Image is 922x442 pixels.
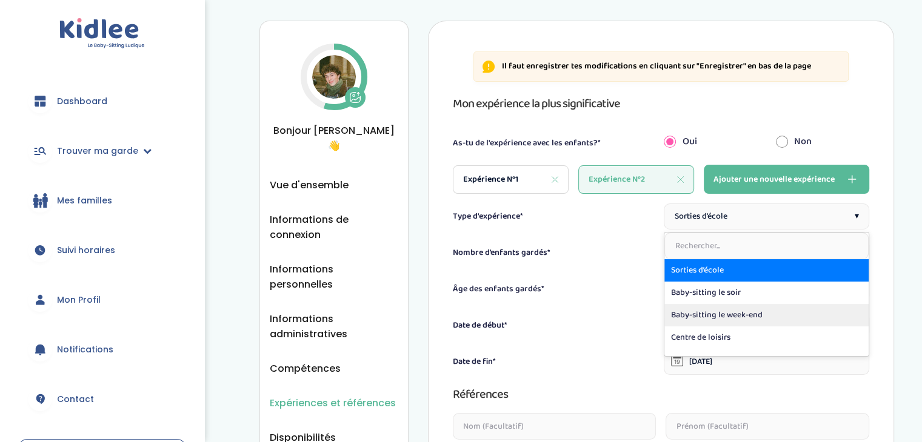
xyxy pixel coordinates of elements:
a: Contact [18,377,186,421]
div: Non [767,128,878,155]
span: Trouver ma garde [57,145,138,157]
li: Baby-sitting le week-end [664,304,869,326]
a: Mon Profil [18,278,186,322]
li: Sorties d’école [664,259,869,282]
span: Références [453,384,508,404]
a: Trouver ma garde [18,129,186,173]
span: Sorties d’école [674,210,727,223]
button: Vue d'ensemble [270,177,349,193]
button: Informations de connexion [270,212,398,242]
button: Informations personnelles [270,262,398,292]
button: Expériences et références [270,395,396,411]
span: ▾ [855,210,859,223]
span: Ajouter une nouvelle expérience [713,172,835,186]
button: Informations administratives [270,311,398,341]
div: Oui [655,128,766,155]
img: logo.svg [59,18,145,49]
span: Dashboard [57,95,107,108]
input: Nom (Facultatif) [453,413,656,440]
span: Mon expérience la plus significative [453,94,620,113]
span: Mes familles [57,194,112,207]
input: Prénom (Facultatif) [666,413,869,440]
label: As-tu de l'expérience avec les enfants?* [453,137,601,150]
li: Colonies de vacances [664,349,869,371]
button: Ajouter une nouvelle expérience [704,165,869,194]
span: Expérience N°1 [463,173,518,186]
span: Notifications [57,343,113,356]
input: sélectionne une date [664,348,869,375]
button: Compétences [270,361,341,376]
span: Mon Profil [57,294,101,306]
label: Date de début* [453,319,507,332]
li: Baby-sitting le soir [664,282,869,304]
span: Bonjour [PERSON_NAME] 👋 [270,123,398,153]
span: Expérience N°2 [589,173,645,186]
input: Rechercher... [664,233,869,259]
a: Dashboard [18,79,186,123]
label: Nombre d’enfants gardés* [453,246,550,259]
span: Contact [57,393,94,406]
a: Suivi horaires [18,228,186,272]
label: Type d'expérience* [453,210,523,223]
label: Date de fin* [453,355,496,368]
label: Âge des enfants gardés* [453,283,544,295]
a: Mes familles [18,179,186,222]
img: Avatar [312,55,356,99]
a: Notifications [18,328,186,371]
p: Il faut enregistrer tes modifications en cliquant sur "Enregistrer" en bas de la page [502,61,811,73]
span: Suivi horaires [57,244,115,257]
li: Centre de loisirs [664,326,869,349]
